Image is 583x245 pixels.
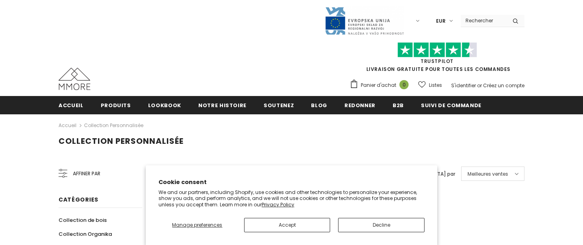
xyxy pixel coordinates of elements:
a: Blog [311,96,327,114]
a: Accueil [59,121,76,130]
a: TrustPilot [421,58,454,65]
button: Decline [338,218,425,232]
a: Notre histoire [198,96,247,114]
a: Produits [101,96,131,114]
a: Suivi de commande [421,96,481,114]
a: Collection de bois [59,213,107,227]
span: Produits [101,102,131,109]
button: Manage preferences [158,218,236,232]
span: Panier d'achat [361,81,396,89]
a: Lookbook [148,96,181,114]
span: LIVRAISON GRATUITE POUR TOUTES LES COMMANDES [350,46,524,73]
a: Panier d'achat 0 [350,79,413,91]
span: Accueil [59,102,84,109]
span: or [477,82,482,89]
button: Accept [244,218,331,232]
p: We and our partners, including Shopify, use cookies and other technologies to personalize your ex... [158,189,425,208]
span: Meilleures ventes [468,170,508,178]
span: Suivi de commande [421,102,481,109]
span: Notre histoire [198,102,247,109]
span: Collection Organika [59,230,112,238]
span: 0 [399,80,409,89]
span: Blog [311,102,327,109]
a: Collection Organika [59,227,112,241]
span: Collection personnalisée [59,135,184,147]
img: Faites confiance aux étoiles pilotes [397,42,477,58]
a: Créez un compte [483,82,524,89]
span: Lookbook [148,102,181,109]
a: Javni Razpis [325,17,404,24]
span: soutenez [264,102,294,109]
a: Collection personnalisée [84,122,143,129]
a: Listes [418,78,442,92]
a: S'identifier [451,82,476,89]
input: Search Site [461,15,507,26]
img: Cas MMORE [59,68,90,90]
span: Affiner par [73,169,100,178]
img: Javni Razpis [325,6,404,35]
span: Catégories [59,196,98,204]
a: Privacy Policy [262,201,294,208]
span: Manage preferences [172,221,222,228]
span: Listes [429,81,442,89]
span: Redonner [344,102,376,109]
h2: Cookie consent [158,178,425,186]
a: Redonner [344,96,376,114]
a: soutenez [264,96,294,114]
a: Accueil [59,96,84,114]
a: B2B [393,96,404,114]
span: B2B [393,102,404,109]
span: Collection de bois [59,216,107,224]
span: EUR [436,17,446,25]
